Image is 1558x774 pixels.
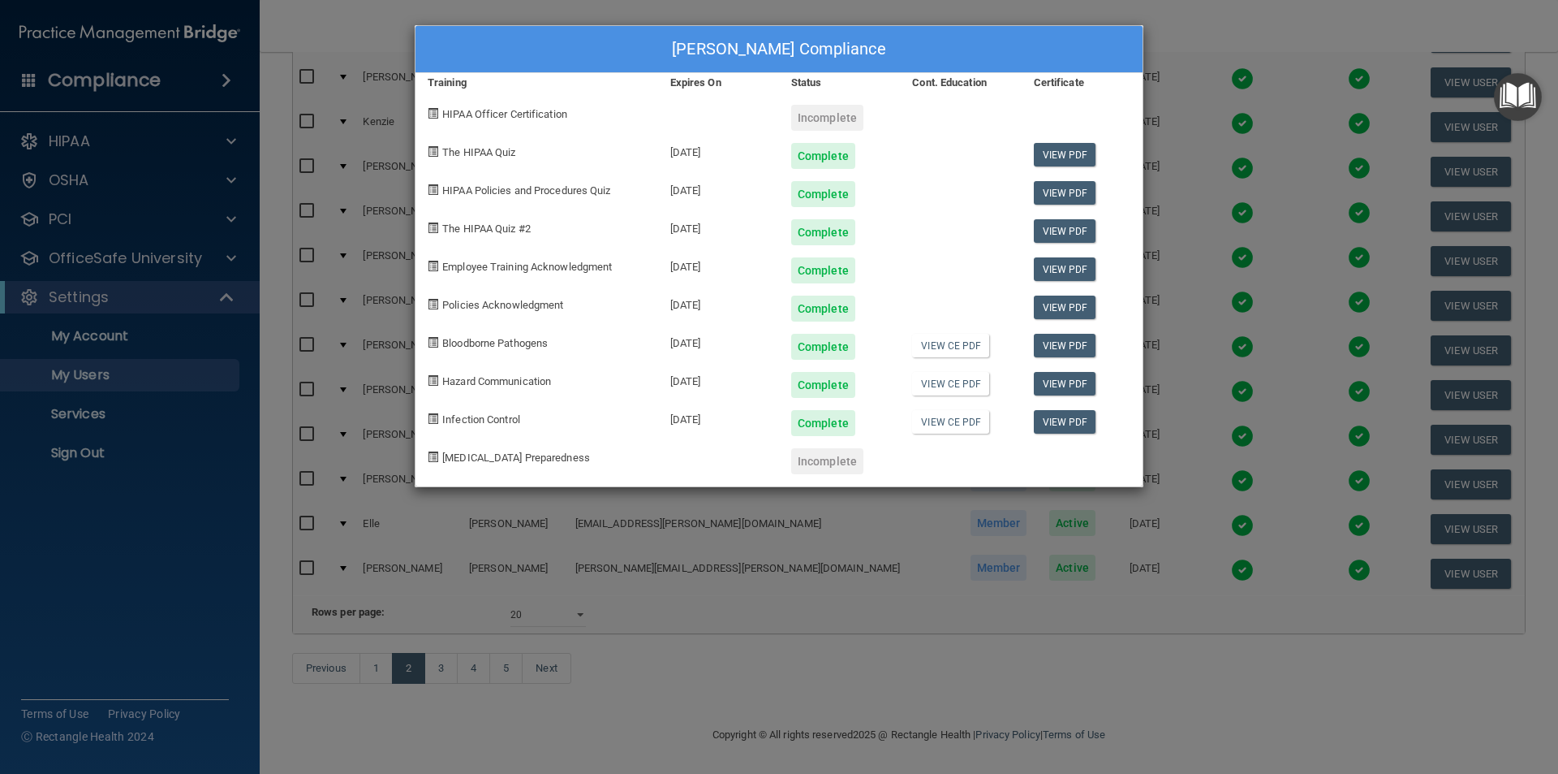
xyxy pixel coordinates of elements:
[1034,410,1096,434] a: View PDF
[791,372,855,398] div: Complete
[442,223,531,235] span: The HIPAA Quiz #2
[900,73,1021,93] div: Cont. Education
[1034,257,1096,281] a: View PDF
[658,398,779,436] div: [DATE]
[791,105,863,131] div: Incomplete
[912,410,989,434] a: View CE PDF
[791,448,863,474] div: Incomplete
[442,337,548,349] span: Bloodborne Pathogens
[442,452,590,464] span: [MEDICAL_DATA] Preparedness
[1034,334,1096,357] a: View PDF
[912,372,989,396] a: View CE PDF
[658,245,779,283] div: [DATE]
[791,410,855,436] div: Complete
[779,73,900,93] div: Status
[1022,73,1143,93] div: Certificate
[791,334,855,360] div: Complete
[658,322,779,360] div: [DATE]
[658,360,779,398] div: [DATE]
[791,181,855,207] div: Complete
[442,184,610,197] span: HIPAA Policies and Procedures Quiz
[1034,143,1096,166] a: View PDF
[442,146,515,158] span: The HIPAA Quiz
[1034,219,1096,243] a: View PDF
[442,413,520,426] span: Infection Control
[658,207,779,245] div: [DATE]
[442,375,551,387] span: Hazard Communication
[415,73,658,93] div: Training
[791,257,855,283] div: Complete
[1034,296,1096,319] a: View PDF
[791,296,855,322] div: Complete
[1494,73,1542,121] button: Open Resource Center
[442,299,563,311] span: Policies Acknowledgment
[442,108,567,120] span: HIPAA Officer Certification
[415,26,1143,73] div: [PERSON_NAME] Compliance
[658,169,779,207] div: [DATE]
[1034,181,1096,205] a: View PDF
[442,261,612,273] span: Employee Training Acknowledgment
[791,143,855,169] div: Complete
[791,219,855,245] div: Complete
[658,131,779,169] div: [DATE]
[912,334,989,357] a: View CE PDF
[658,73,779,93] div: Expires On
[1034,372,1096,396] a: View PDF
[658,283,779,322] div: [DATE]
